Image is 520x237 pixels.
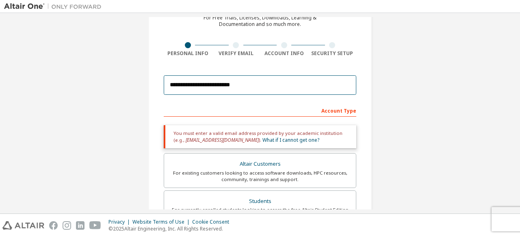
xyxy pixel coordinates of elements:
[76,221,84,230] img: linkedin.svg
[4,2,106,11] img: Altair One
[2,221,44,230] img: altair_logo.svg
[63,221,71,230] img: instagram.svg
[164,125,356,148] div: You must enter a valid email address provided by your academic institution (e.g., ).
[169,196,351,207] div: Students
[164,50,212,57] div: Personal Info
[89,221,101,230] img: youtube.svg
[212,50,260,57] div: Verify Email
[169,207,351,220] div: For currently enrolled students looking to access the free Altair Student Edition bundle and all ...
[108,225,234,232] p: © 2025 Altair Engineering, Inc. All Rights Reserved.
[262,137,319,143] a: What if I cannot get one?
[204,15,316,28] div: For Free Trials, Licenses, Downloads, Learning & Documentation and so much more.
[132,219,192,225] div: Website Terms of Use
[260,50,308,57] div: Account Info
[164,104,356,117] div: Account Type
[169,170,351,183] div: For existing customers looking to access software downloads, HPC resources, community, trainings ...
[108,219,132,225] div: Privacy
[186,137,259,143] span: [EMAIL_ADDRESS][DOMAIN_NAME]
[308,50,357,57] div: Security Setup
[49,221,58,230] img: facebook.svg
[192,219,234,225] div: Cookie Consent
[169,158,351,170] div: Altair Customers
